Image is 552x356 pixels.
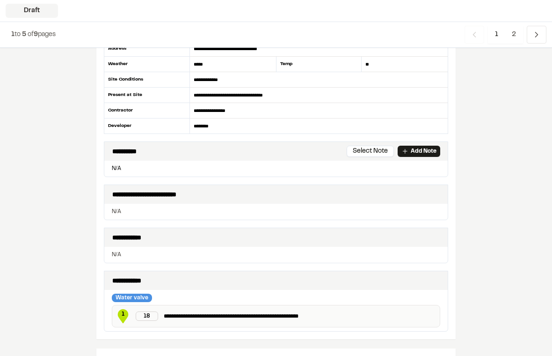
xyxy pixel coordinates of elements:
[22,32,26,37] span: 5
[104,41,190,57] div: Address
[112,294,152,302] div: Water valve
[6,4,58,18] div: Draft
[104,57,190,72] div: Weather
[136,311,158,321] div: 18
[112,251,440,259] p: N/A
[488,26,505,44] span: 1
[276,57,362,72] div: Temp
[11,30,56,40] p: to of pages
[411,147,436,156] p: Add Note
[104,88,190,103] div: Present at Site
[104,72,190,88] div: Site Conditions
[465,26,546,44] nav: Navigation
[347,146,394,157] button: Select Note
[104,119,190,133] div: Developer
[34,32,38,37] span: 9
[112,208,440,216] p: N/A
[11,32,15,37] span: 1
[116,310,130,319] span: 1
[505,26,523,44] span: 2
[108,164,444,173] p: N/A
[104,103,190,119] div: Contractor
